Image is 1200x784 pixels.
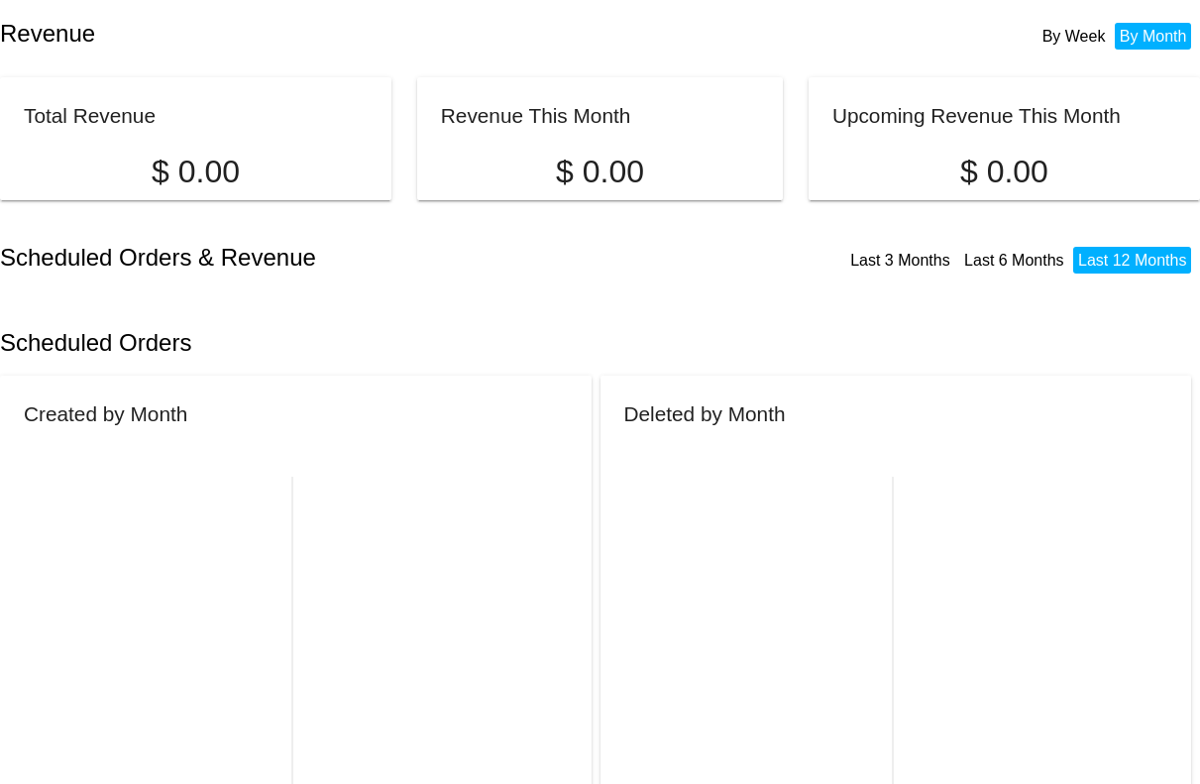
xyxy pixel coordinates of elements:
h2: Revenue This Month [441,104,631,127]
h2: Upcoming Revenue This Month [832,104,1121,127]
h2: Created by Month [24,402,187,425]
p: $ 0.00 [832,154,1176,190]
li: By Month [1115,23,1192,50]
h2: Total Revenue [24,104,156,127]
a: Last 3 Months [850,252,950,269]
a: Last 6 Months [964,252,1064,269]
p: $ 0.00 [24,154,368,190]
h2: Deleted by Month [624,402,786,425]
a: Last 12 Months [1078,252,1186,269]
p: $ 0.00 [441,154,759,190]
li: By Week [1037,23,1111,50]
